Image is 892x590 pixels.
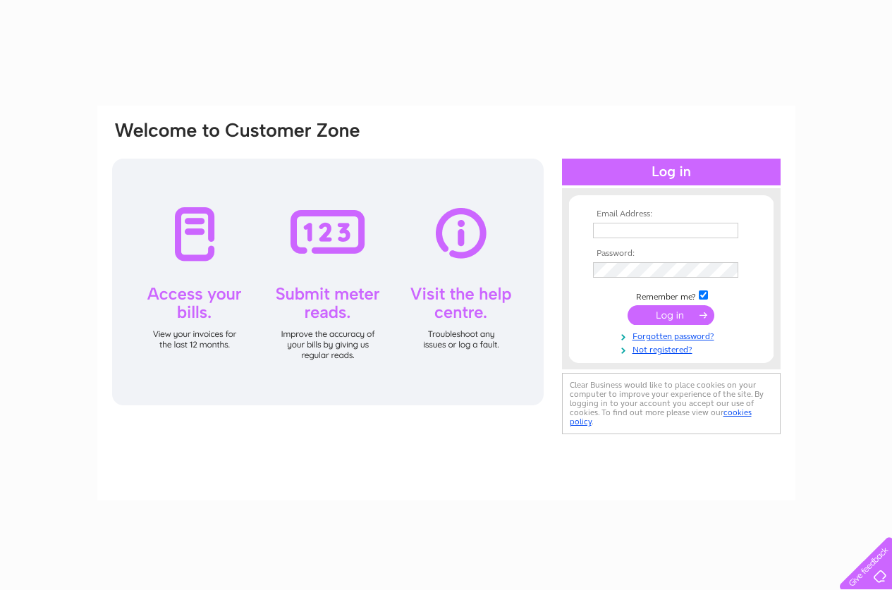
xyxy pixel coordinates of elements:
a: cookies policy [570,407,752,426]
th: Password: [589,249,753,259]
td: Remember me? [589,288,753,302]
div: Clear Business would like to place cookies on your computer to improve your experience of the sit... [562,373,781,434]
th: Email Address: [589,209,753,219]
input: Submit [628,305,714,325]
a: Forgotten password? [593,328,753,342]
a: Not registered? [593,342,753,355]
